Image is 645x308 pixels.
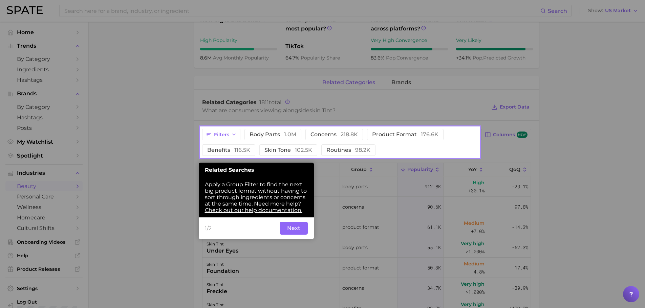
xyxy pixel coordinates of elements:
span: product format [372,132,438,137]
span: Filters [214,132,229,138]
span: body parts [250,132,296,137]
span: skin tone [264,147,312,153]
span: 176.6k [421,131,438,138]
span: 116.5k [234,147,250,153]
span: 102.5k [295,147,312,153]
span: routines [326,147,370,153]
span: benefits [207,147,250,153]
span: 218.8k [341,131,358,138]
span: concerns [310,132,358,137]
span: 98.2k [355,147,370,153]
span: 1.0m [284,131,296,138]
button: Filters [202,129,240,140]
